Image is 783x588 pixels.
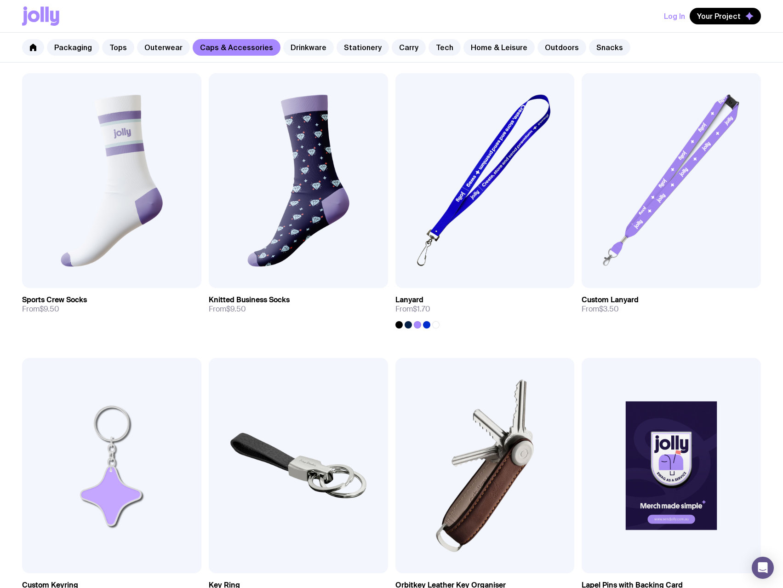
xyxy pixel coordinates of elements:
[463,39,535,56] a: Home & Leisure
[47,39,99,56] a: Packaging
[582,305,619,314] span: From
[413,304,430,314] span: $1.70
[40,304,59,314] span: $9.50
[337,39,389,56] a: Stationery
[537,39,586,56] a: Outdoors
[664,8,685,24] button: Log In
[209,305,246,314] span: From
[752,557,774,579] div: Open Intercom Messenger
[22,288,201,321] a: Sports Crew SocksFrom$9.50
[209,288,388,321] a: Knitted Business SocksFrom$9.50
[102,39,134,56] a: Tops
[395,305,430,314] span: From
[226,304,246,314] span: $9.50
[599,304,619,314] span: $3.50
[22,295,87,305] h3: Sports Crew Socks
[589,39,630,56] a: Snacks
[22,305,59,314] span: From
[429,39,461,56] a: Tech
[395,295,423,305] h3: Lanyard
[582,295,639,305] h3: Custom Lanyard
[395,288,575,329] a: LanyardFrom$1.70
[582,288,761,321] a: Custom LanyardFrom$3.50
[283,39,334,56] a: Drinkware
[137,39,190,56] a: Outerwear
[193,39,280,56] a: Caps & Accessories
[392,39,426,56] a: Carry
[690,8,761,24] button: Your Project
[209,295,290,305] h3: Knitted Business Socks
[697,12,741,21] span: Your Project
